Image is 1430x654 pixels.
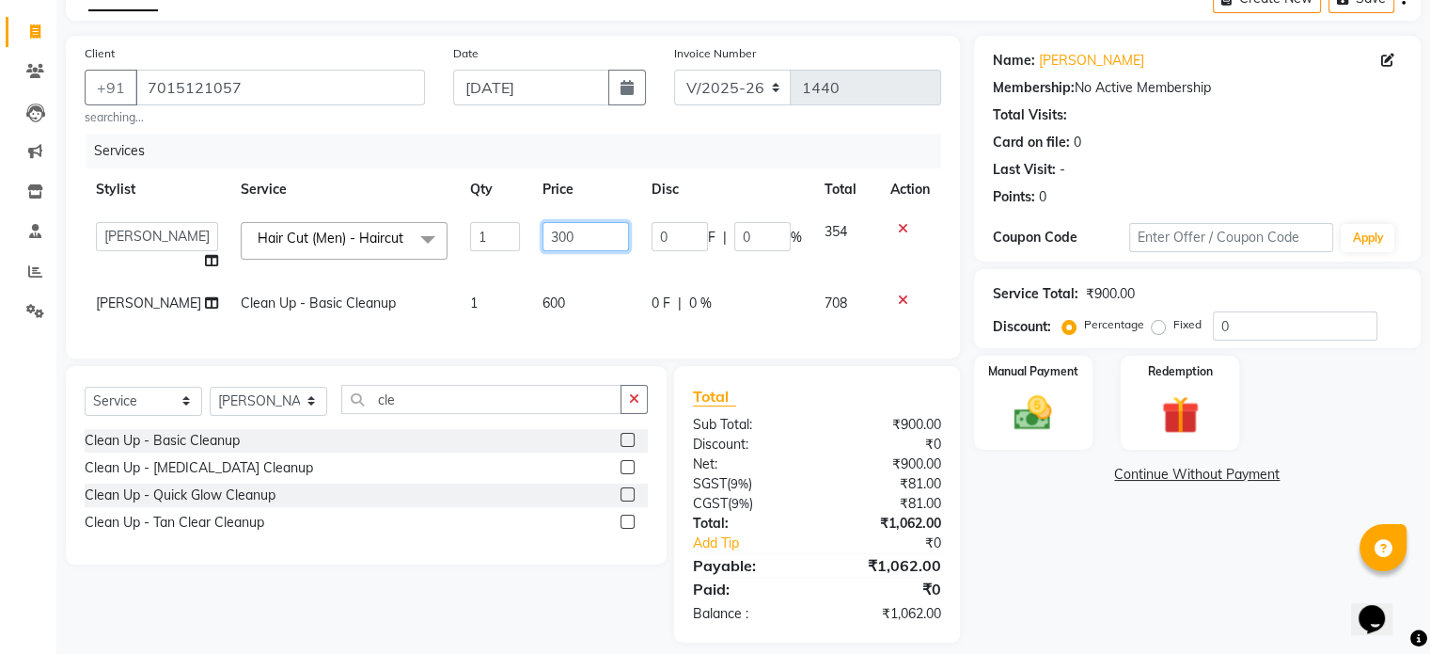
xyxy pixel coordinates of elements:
th: Qty [459,168,532,211]
th: Service [229,168,459,211]
span: 9% [731,476,748,491]
img: _cash.svg [1002,391,1063,435]
div: Total Visits: [993,105,1067,125]
label: Manual Payment [988,363,1078,380]
span: CGST [693,495,728,512]
div: Paid: [679,578,817,600]
div: ( ) [679,494,817,514]
span: | [678,294,682,313]
div: Name: [993,51,1035,71]
div: ₹81.00 [817,494,955,514]
div: Clean Up - [MEDICAL_DATA] Cleanup [85,458,313,478]
div: Last Visit: [993,160,1056,180]
button: +91 [85,70,137,105]
label: Invoice Number [674,45,756,62]
div: ₹0 [840,534,954,553]
div: - [1060,160,1065,180]
small: searching... [85,109,425,126]
div: ₹0 [817,435,955,455]
div: Clean Up - Tan Clear Cleanup [85,513,264,533]
div: ₹1,062.00 [817,514,955,534]
label: Date [453,45,479,62]
div: ₹900.00 [817,415,955,435]
span: 0 % [689,294,712,313]
div: ₹900.00 [817,455,955,474]
span: 708 [825,295,847,311]
div: Coupon Code [993,228,1129,247]
div: ( ) [679,474,817,494]
div: No Active Membership [993,78,1402,98]
div: Discount: [993,317,1051,337]
div: Clean Up - Quick Glow Cleanup [85,486,275,505]
th: Stylist [85,168,229,211]
div: Sub Total: [679,415,817,435]
div: Discount: [679,435,817,455]
span: 600 [542,295,565,311]
div: Points: [993,187,1035,207]
input: Search by Name/Mobile/Email/Code [135,70,425,105]
div: ₹0 [817,578,955,600]
label: Fixed [1173,316,1202,333]
span: % [791,228,802,247]
span: Hair Cut (Men) - Haircut [258,230,403,247]
div: Payable: [679,554,817,577]
div: Card on file: [993,133,1070,152]
div: ₹81.00 [817,474,955,494]
div: Balance : [679,604,817,624]
iframe: chat widget [1351,579,1411,635]
th: Action [879,168,941,211]
span: Total [693,387,736,407]
div: 0 [1039,187,1046,207]
a: [PERSON_NAME] [1039,51,1144,71]
a: x [403,230,412,247]
label: Client [85,45,115,62]
label: Redemption [1148,363,1213,380]
label: Percentage [1084,316,1144,333]
span: 1 [470,295,478,311]
span: 0 F [652,294,670,313]
div: Total: [679,514,817,534]
th: Total [813,168,879,211]
div: Clean Up - Basic Cleanup [85,431,240,451]
div: ₹1,062.00 [817,554,955,577]
span: 354 [825,223,847,240]
span: 9% [731,496,749,511]
div: ₹1,062.00 [817,604,955,624]
span: | [723,228,727,247]
input: Enter Offer / Coupon Code [1129,223,1334,252]
div: Membership: [993,78,1075,98]
div: Services [86,134,955,168]
span: F [708,228,715,247]
img: _gift.svg [1150,391,1211,439]
div: Net: [679,455,817,474]
button: Apply [1341,224,1394,252]
span: [PERSON_NAME] [96,295,201,311]
a: Continue Without Payment [978,465,1417,485]
th: Disc [640,168,813,211]
th: Price [531,168,640,211]
div: ₹900.00 [1086,284,1135,304]
div: Service Total: [993,284,1078,304]
a: Add Tip [679,534,840,553]
span: SGST [693,475,727,492]
div: 0 [1074,133,1081,152]
input: Search or Scan [341,385,621,414]
span: Clean Up - Basic Cleanup [241,295,396,311]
